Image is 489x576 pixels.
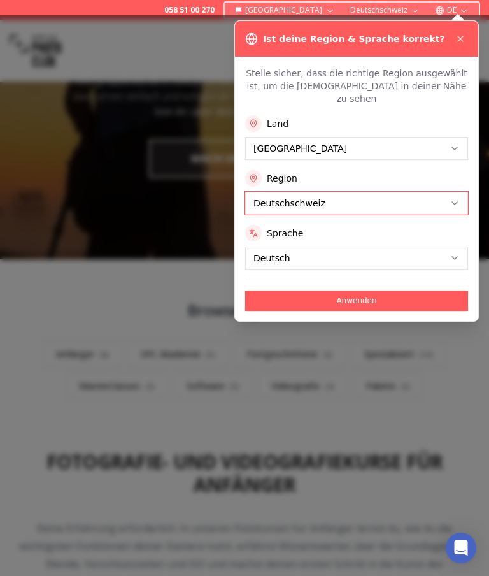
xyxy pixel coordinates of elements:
[267,117,288,130] label: Land
[245,67,468,105] p: Stelle sicher, dass die richtige Region ausgewählt ist, um die [DEMOGRAPHIC_DATA] in deiner Nähe ...
[164,5,215,15] a: 058 51 00 270
[267,227,303,240] label: Sprache
[263,32,444,45] h3: Ist deine Region & Sprache korrekt?
[267,172,297,185] label: Region
[245,291,468,311] button: Anwenden
[446,533,476,563] div: Open Intercom Messenger
[230,3,340,18] button: [GEOGRAPHIC_DATA]
[430,3,474,18] button: DE
[345,3,425,18] button: Deutschschweiz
